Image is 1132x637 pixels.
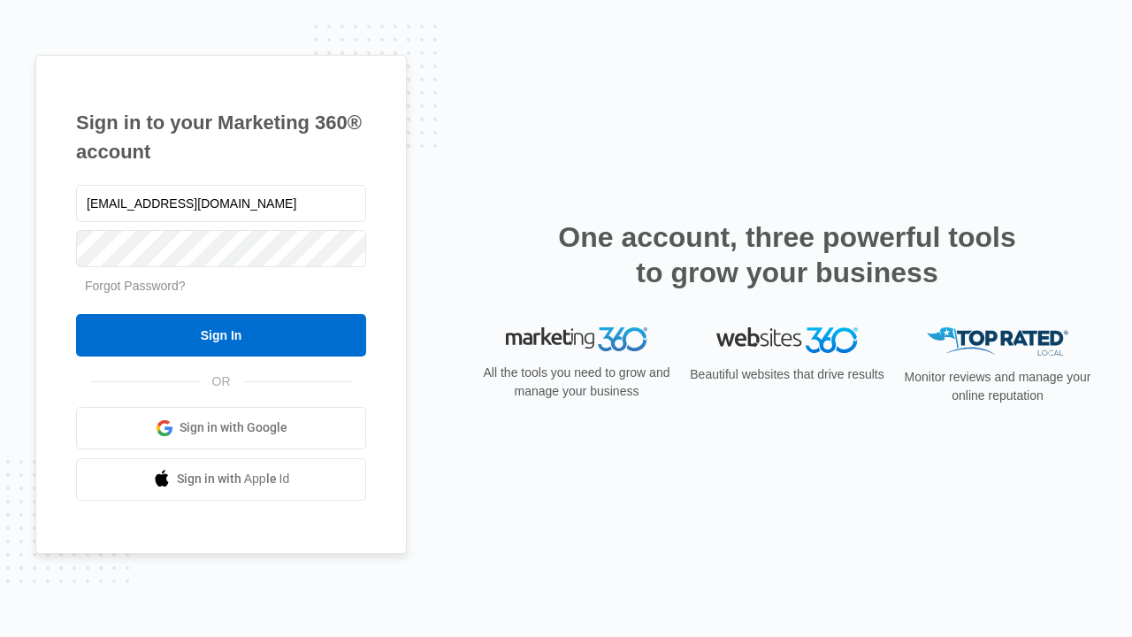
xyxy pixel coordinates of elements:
[76,108,366,166] h1: Sign in to your Marketing 360® account
[85,279,186,293] a: Forgot Password?
[506,327,647,352] img: Marketing 360
[76,185,366,222] input: Email
[180,418,287,437] span: Sign in with Google
[688,365,886,384] p: Beautiful websites that drive results
[200,372,243,391] span: OR
[478,364,676,401] p: All the tools you need to grow and manage your business
[553,219,1021,290] h2: One account, three powerful tools to grow your business
[76,458,366,501] a: Sign in with Apple Id
[76,407,366,449] a: Sign in with Google
[716,327,858,353] img: Websites 360
[76,314,366,357] input: Sign In
[927,327,1068,357] img: Top Rated Local
[177,470,290,488] span: Sign in with Apple Id
[899,368,1097,405] p: Monitor reviews and manage your online reputation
